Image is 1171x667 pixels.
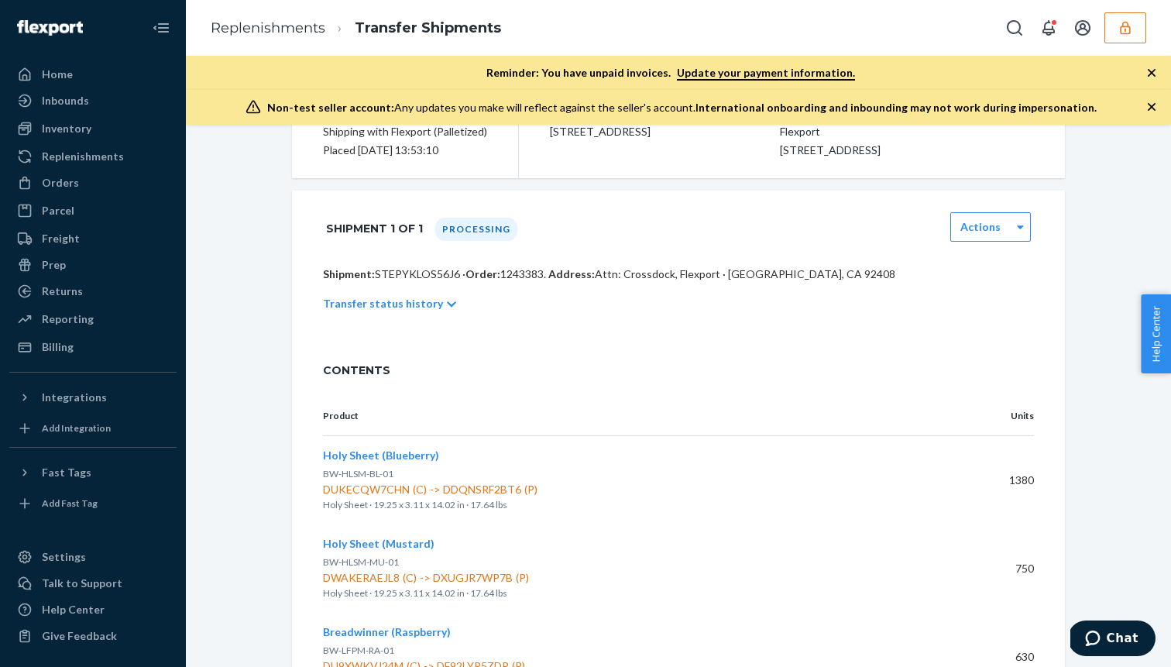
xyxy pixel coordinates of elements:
[323,482,944,497] span: DUKECQW7CHN -> DDQNSRF2BT6
[9,88,177,113] a: Inbounds
[9,144,177,169] a: Replenishments
[677,66,855,81] a: Update your payment information.
[9,170,177,195] a: Orders
[9,335,177,359] a: Billing
[323,556,399,568] span: BW-HLSM-MU-01
[400,570,420,586] div: (C)
[1070,621,1156,659] iframe: Opens a widget where you can chat to one of our agents
[42,576,122,591] div: Talk to Support
[42,149,124,164] div: Replenishments
[1033,12,1064,43] button: Open notifications
[323,296,443,311] p: Transfer status history
[42,231,80,246] div: Freight
[960,219,1001,235] label: Actions
[42,602,105,617] div: Help Center
[323,625,451,638] span: Breadwinner (Raspberry)
[9,253,177,277] a: Prep
[267,101,394,114] span: Non-test seller account:
[42,390,107,405] div: Integrations
[513,570,532,586] div: (P)
[267,100,1097,115] div: Any updates you make will reflect against the seller's account.
[9,460,177,485] button: Fast Tags
[17,20,83,36] img: Flexport logo
[323,267,375,280] span: Shipment:
[42,628,117,644] div: Give Feedback
[9,116,177,141] a: Inventory
[9,385,177,410] button: Integrations
[42,549,86,565] div: Settings
[323,449,439,462] span: Holy Sheet (Blueberry)
[323,537,434,550] span: Holy Sheet (Mustard)
[323,570,944,586] span: DWAKERAEJL8 -> DXUGJR7WP7B
[780,106,905,156] span: Attn: Crossdock, Flexport Flexport [STREET_ADDRESS]
[323,645,394,656] span: BW-LFPM-RA-01
[521,482,541,497] div: (P)
[323,448,439,463] button: Holy Sheet (Blueberry)
[323,536,434,552] button: Holy Sheet (Mustard)
[323,468,393,480] span: BW-HLSM-BL-01
[500,267,546,280] span: 1243383 .
[323,363,1034,378] span: CONTENTS
[9,597,177,622] a: Help Center
[1067,12,1098,43] button: Open account menu
[9,62,177,87] a: Home
[323,497,944,513] p: Holy Sheet · 19.25 x 3.11 x 14.02 in · 17.64 lbs
[42,203,74,218] div: Parcel
[42,421,111,435] div: Add Integration
[323,624,451,640] button: Breadwinner (Raspberry)
[42,93,89,108] div: Inbounds
[410,482,430,497] div: (C)
[9,226,177,251] a: Freight
[695,101,1097,114] span: International onboarding and inbounding may not work during impersonation.
[9,416,177,441] a: Add Integration
[211,19,325,36] a: Replenishments
[326,212,423,245] h1: Shipment 1 of 1
[42,175,79,191] div: Orders
[969,409,1034,423] p: Units
[9,307,177,332] a: Reporting
[323,141,487,160] div: Placed [DATE] 13:53:10
[198,5,513,51] ol: breadcrumbs
[323,409,944,423] p: Product
[1141,294,1171,373] button: Help Center
[42,284,83,299] div: Returns
[969,561,1034,576] p: 750
[42,121,91,136] div: Inventory
[999,12,1030,43] button: Open Search Box
[42,497,98,510] div: Add Fast Tag
[9,491,177,516] a: Add Fast Tag
[9,571,177,596] button: Talk to Support
[355,19,501,36] a: Transfer Shipments
[486,65,855,81] p: Reminder: You have unpaid invoices.
[435,218,517,241] div: Processing
[42,465,91,480] div: Fast Tags
[146,12,177,43] button: Close Navigation
[548,267,595,280] span: Address:
[9,198,177,223] a: Parcel
[9,279,177,304] a: Returns
[323,586,944,601] p: Holy Sheet · 19.25 x 3.11 x 14.02 in · 17.64 lbs
[323,266,1034,282] p: STEPYKLOS56J6 · Attn: Crossdock, Flexport · [GEOGRAPHIC_DATA], CA 92408
[9,624,177,648] button: Give Feedback
[42,257,66,273] div: Prep
[323,122,487,141] p: Shipping with Flexport (Palletized)
[465,267,546,280] span: Order:
[9,545,177,569] a: Settings
[42,339,74,355] div: Billing
[969,473,1034,488] p: 1380
[969,649,1034,665] p: 630
[42,67,73,82] div: Home
[42,311,94,327] div: Reporting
